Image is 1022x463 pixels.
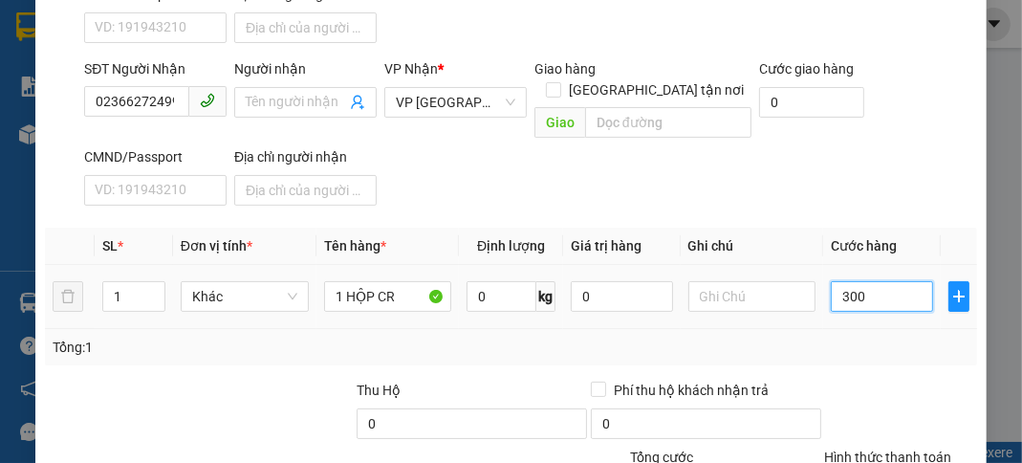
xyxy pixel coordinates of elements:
[606,380,776,401] span: Phí thu hộ khách nhận trả
[350,95,365,110] span: user-add
[200,93,215,108] span: phone
[324,281,452,312] input: VD: Bàn, Ghế
[234,12,377,43] input: Địa chỉ của người gửi
[477,238,545,254] span: Định lượng
[53,18,238,45] span: ĐỨC ĐẠT GIA LAI
[12,93,106,111] strong: 0901 936 968
[112,93,206,111] strong: 0901 933 179
[53,281,83,312] button: delete
[759,61,854,77] label: Cước giao hàng
[688,281,816,312] input: Ghi Chú
[534,61,596,77] span: Giao hàng
[536,281,555,312] span: kg
[84,146,227,167] div: CMND/Passport
[192,282,297,311] span: Khác
[112,54,266,90] strong: 0901 900 568
[831,238,897,254] span: Cước hàng
[102,238,118,254] span: SL
[949,289,968,304] span: plus
[234,146,377,167] div: Địa chỉ người nhận
[12,54,104,90] strong: 0931 600 979
[357,383,401,398] span: Thu Hộ
[234,175,377,206] input: Địa chỉ của người nhận
[84,58,227,79] div: SĐT Người Nhận
[534,107,585,138] span: Giao
[181,238,252,254] span: Đơn vị tính
[324,238,386,254] span: Tên hàng
[12,125,96,152] span: VP GỬI:
[396,88,515,117] span: VP Đà Nẵng
[12,54,70,72] strong: Sài Gòn:
[585,107,751,138] input: Dọc đường
[681,228,824,265] th: Ghi chú
[571,281,672,312] input: 0
[101,125,246,152] span: VP Chư Prông
[948,281,969,312] button: plus
[759,87,864,118] input: Cước giao hàng
[53,337,396,358] div: Tổng: 1
[571,238,641,254] span: Giá trị hàng
[112,54,231,72] strong: [PERSON_NAME]:
[561,79,751,100] span: [GEOGRAPHIC_DATA] tận nơi
[234,58,377,79] div: Người nhận
[384,61,438,77] span: VP Nhận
